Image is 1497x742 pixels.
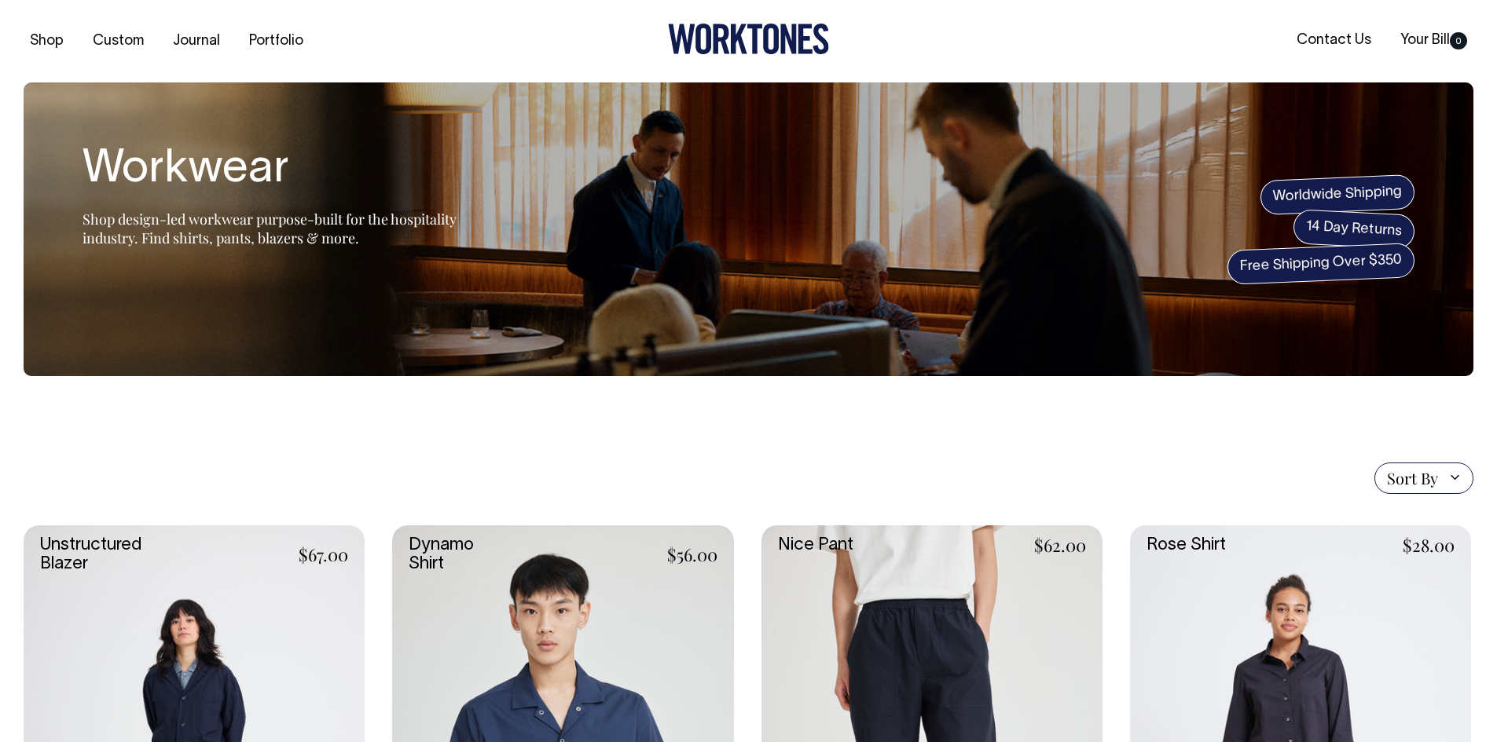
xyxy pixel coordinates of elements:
span: Shop design-led workwear purpose-built for the hospitality industry. Find shirts, pants, blazers ... [83,210,457,247]
span: 14 Day Returns [1293,209,1415,250]
a: Journal [167,28,226,54]
span: Sort By [1387,469,1438,488]
a: Custom [86,28,150,54]
a: Shop [24,28,70,54]
a: Contact Us [1290,27,1378,53]
span: Worldwide Shipping [1260,174,1415,215]
span: 0 [1450,32,1467,49]
a: Your Bill0 [1394,27,1473,53]
h1: Workwear [83,145,475,196]
span: Free Shipping Over $350 [1227,243,1415,285]
a: Portfolio [243,28,310,54]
